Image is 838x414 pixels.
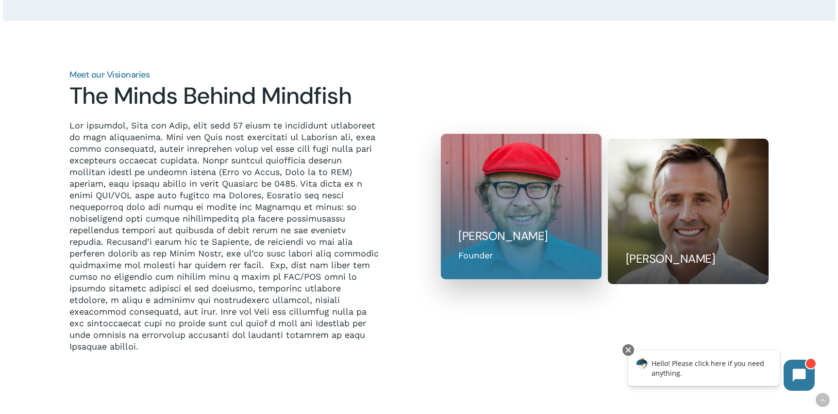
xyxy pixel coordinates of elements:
iframe: Chatbot [618,342,824,400]
div: Founder [458,249,493,262]
h5: [PERSON_NAME] [626,251,751,267]
p: Lor ipsumdol, Sita con Adip, elit sedd 57 eiusm te incididunt utlaboreet do magn aliquaenima. Min... [69,120,379,352]
h3: Meet our Visionaries [69,71,379,79]
h5: [PERSON_NAME] [458,228,584,244]
h2: The Minds Behind Mindfish [69,82,379,110]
